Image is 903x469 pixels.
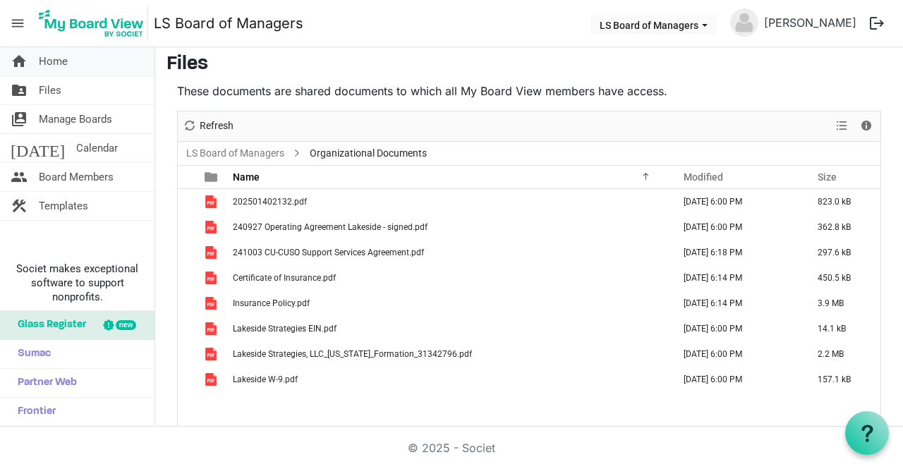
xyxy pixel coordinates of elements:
a: © 2025 - Societ [408,441,495,455]
div: new [116,320,136,330]
span: Templates [39,192,88,220]
span: Partner Web [11,369,77,397]
div: Refresh [178,111,238,141]
td: checkbox [178,189,196,214]
span: 202501402132.pdf [233,197,307,207]
span: 240927 Operating Agreement Lakeside - signed.pdf [233,222,428,232]
td: Lakeside W-9.pdf is template cell column header Name [229,367,669,392]
span: Manage Boards [39,105,112,133]
span: switch_account [11,105,28,133]
td: is template cell column header type [196,240,229,265]
td: 3.9 MB is template cell column header Size [803,291,880,316]
span: Organizational Documents [307,145,430,162]
td: 823.0 kB is template cell column header Size [803,189,880,214]
td: checkbox [178,367,196,392]
span: construction [11,192,28,220]
span: Frontier [11,398,56,426]
td: checkbox [178,341,196,367]
td: 362.8 kB is template cell column header Size [803,214,880,240]
button: Details [857,117,876,135]
span: Refresh [198,117,235,135]
span: Lakeside Strategies, LLC_[US_STATE]_Formation_31342796.pdf [233,349,472,359]
td: checkbox [178,316,196,341]
td: checkbox [178,291,196,316]
img: My Board View Logo [35,6,148,41]
td: checkbox [178,265,196,291]
td: 241003 CU-CUSO Support Services Agreement.pdf is template cell column header Name [229,240,669,265]
a: LS Board of Managers [183,145,287,162]
span: Sumac [11,340,51,368]
span: Home [39,47,68,75]
span: Name [233,171,260,183]
button: logout [862,8,892,38]
td: September 10, 2025 6:00 PM column header Modified [669,214,803,240]
img: no-profile-picture.svg [730,8,758,37]
td: is template cell column header type [196,291,229,316]
td: 202501402132.pdf is template cell column header Name [229,189,669,214]
td: 14.1 kB is template cell column header Size [803,316,880,341]
td: Lakeside Strategies EIN.pdf is template cell column header Name [229,316,669,341]
td: September 10, 2025 6:00 PM column header Modified [669,367,803,392]
span: Insurance Policy.pdf [233,298,310,308]
td: is template cell column header type [196,341,229,367]
span: people [11,163,28,191]
span: Societ makes exceptional software to support nonprofits. [6,262,148,304]
td: September 10, 2025 6:00 PM column header Modified [669,341,803,367]
td: is template cell column header type [196,189,229,214]
span: home [11,47,28,75]
span: Lakeside Strategies EIN.pdf [233,324,337,334]
span: [DATE] [11,134,65,162]
span: Glass Register [11,311,86,339]
span: Calendar [76,134,118,162]
td: Certificate of Insurance.pdf is template cell column header Name [229,265,669,291]
span: Lakeside W-9.pdf [233,374,298,384]
td: Lakeside Strategies, LLC_Ohio_Formation_31342796.pdf is template cell column header Name [229,341,669,367]
td: 240927 Operating Agreement Lakeside - signed.pdf is template cell column header Name [229,214,669,240]
span: Size [818,171,837,183]
td: checkbox [178,240,196,265]
td: checkbox [178,214,196,240]
a: LS Board of Managers [154,9,303,37]
span: menu [4,10,31,37]
span: Board Members [39,163,114,191]
span: Certificate of Insurance.pdf [233,273,336,283]
a: [PERSON_NAME] [758,8,862,37]
p: These documents are shared documents to which all My Board View members have access. [177,83,881,99]
button: Refresh [181,117,236,135]
div: Details [854,111,878,141]
td: is template cell column header type [196,265,229,291]
td: Insurance Policy.pdf is template cell column header Name [229,291,669,316]
span: folder_shared [11,76,28,104]
td: 2.2 MB is template cell column header Size [803,341,880,367]
button: LS Board of Managers dropdownbutton [590,15,717,35]
span: Modified [684,171,723,183]
span: Files [39,76,61,104]
a: My Board View Logo [35,6,154,41]
td: September 10, 2025 6:14 PM column header Modified [669,291,803,316]
td: 297.6 kB is template cell column header Size [803,240,880,265]
div: View [830,111,854,141]
td: September 10, 2025 6:00 PM column header Modified [669,189,803,214]
td: is template cell column header type [196,214,229,240]
td: September 10, 2025 6:14 PM column header Modified [669,265,803,291]
td: is template cell column header type [196,316,229,341]
td: September 10, 2025 6:00 PM column header Modified [669,316,803,341]
td: 157.1 kB is template cell column header Size [803,367,880,392]
td: 450.5 kB is template cell column header Size [803,265,880,291]
h3: Files [166,53,892,77]
button: View dropdownbutton [833,117,850,135]
span: 241003 CU-CUSO Support Services Agreement.pdf [233,248,424,257]
td: is template cell column header type [196,367,229,392]
td: September 10, 2025 6:18 PM column header Modified [669,240,803,265]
